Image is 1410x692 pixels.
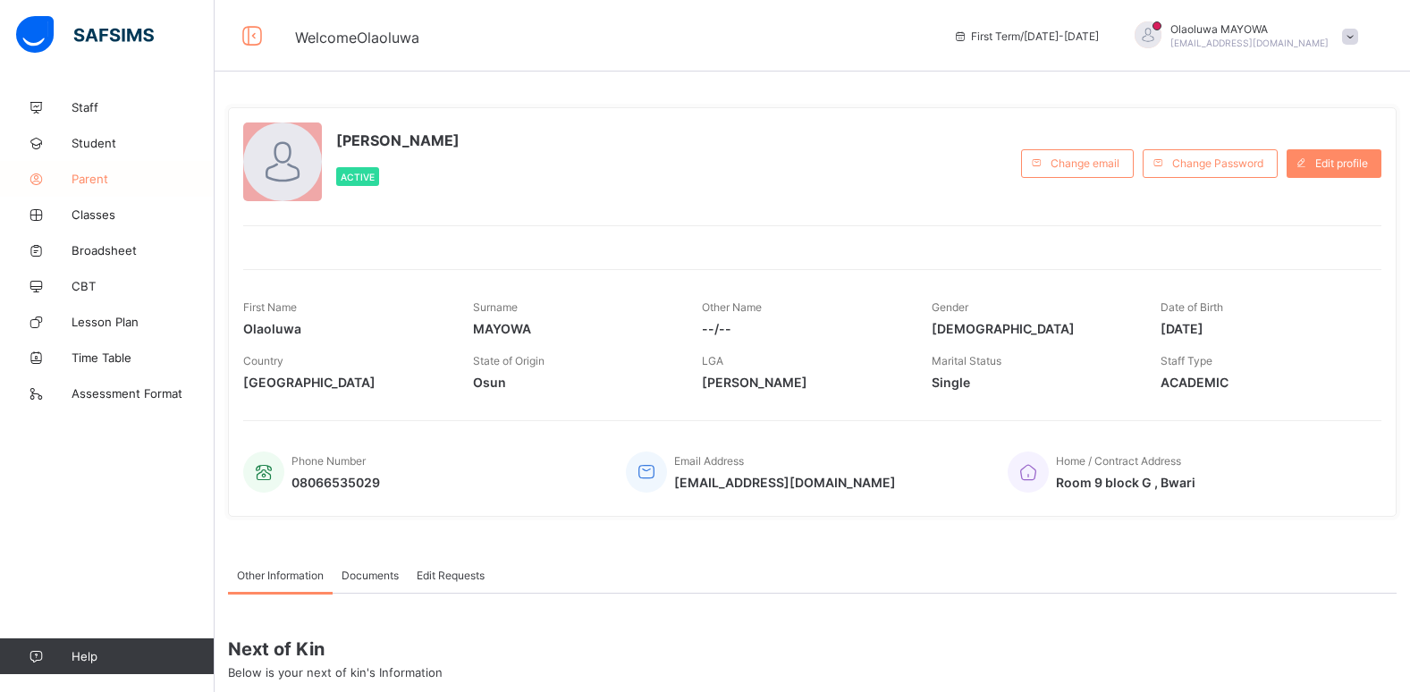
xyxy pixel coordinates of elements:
[72,649,214,663] span: Help
[674,454,744,468] span: Email Address
[72,207,215,222] span: Classes
[953,30,1099,43] span: session/term information
[72,136,215,150] span: Student
[72,386,215,401] span: Assessment Format
[1161,375,1364,390] span: ACADEMIC
[1161,321,1364,336] span: [DATE]
[72,243,215,257] span: Broadsheet
[932,300,968,314] span: Gender
[473,321,676,336] span: MAYOWA
[243,321,446,336] span: Olaoluwa
[702,354,723,367] span: LGA
[1056,454,1181,468] span: Home / Contract Address
[1056,475,1195,490] span: Room 9 block G , Bwari
[228,665,443,679] span: Below is your next of kin's Information
[228,638,1397,660] span: Next of Kin
[72,350,215,365] span: Time Table
[72,279,215,293] span: CBT
[702,300,762,314] span: Other Name
[702,375,905,390] span: [PERSON_NAME]
[473,375,676,390] span: Osun
[72,172,215,186] span: Parent
[72,100,215,114] span: Staff
[473,300,518,314] span: Surname
[417,569,485,582] span: Edit Requests
[341,172,375,182] span: Active
[1117,21,1367,51] div: OlaoluwaMAYOWA
[932,321,1135,336] span: [DEMOGRAPHIC_DATA]
[702,321,905,336] span: --/--
[291,475,380,490] span: 08066535029
[243,300,297,314] span: First Name
[243,375,446,390] span: [GEOGRAPHIC_DATA]
[932,375,1135,390] span: Single
[674,475,896,490] span: [EMAIL_ADDRESS][DOMAIN_NAME]
[932,354,1001,367] span: Marital Status
[1161,300,1223,314] span: Date of Birth
[1051,156,1119,170] span: Change email
[1170,38,1329,48] span: [EMAIL_ADDRESS][DOMAIN_NAME]
[1172,156,1263,170] span: Change Password
[473,354,545,367] span: State of Origin
[291,454,366,468] span: Phone Number
[72,315,215,329] span: Lesson Plan
[1161,354,1212,367] span: Staff Type
[1315,156,1368,170] span: Edit profile
[237,569,324,582] span: Other Information
[336,131,460,149] span: [PERSON_NAME]
[1170,22,1329,36] span: Olaoluwa MAYOWA
[295,29,419,46] span: Welcome Olaoluwa
[16,16,154,54] img: safsims
[243,354,283,367] span: Country
[342,569,399,582] span: Documents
